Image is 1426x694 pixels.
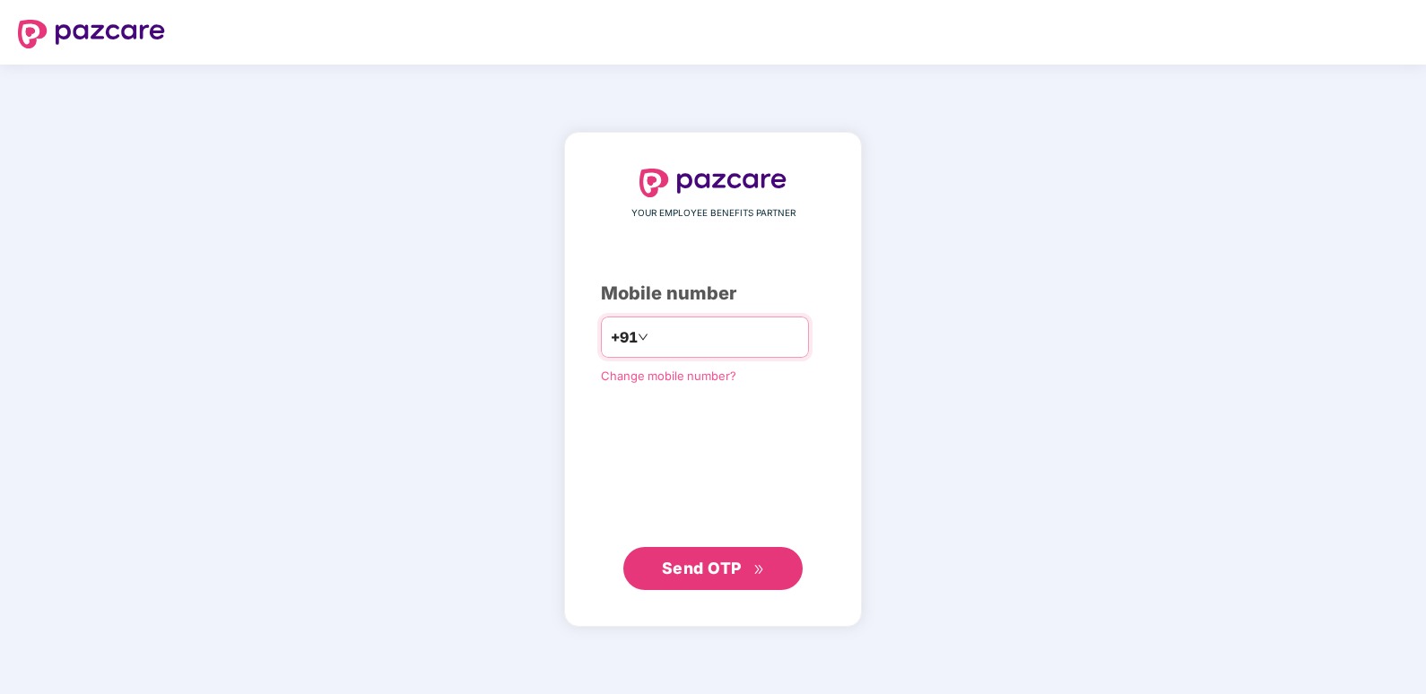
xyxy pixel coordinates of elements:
[662,559,742,577] span: Send OTP
[611,326,638,349] span: +91
[18,20,165,48] img: logo
[638,332,648,343] span: down
[631,206,796,221] span: YOUR EMPLOYEE BENEFITS PARTNER
[639,169,787,197] img: logo
[753,564,765,576] span: double-right
[601,369,736,383] a: Change mobile number?
[623,547,803,590] button: Send OTPdouble-right
[601,280,825,308] div: Mobile number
